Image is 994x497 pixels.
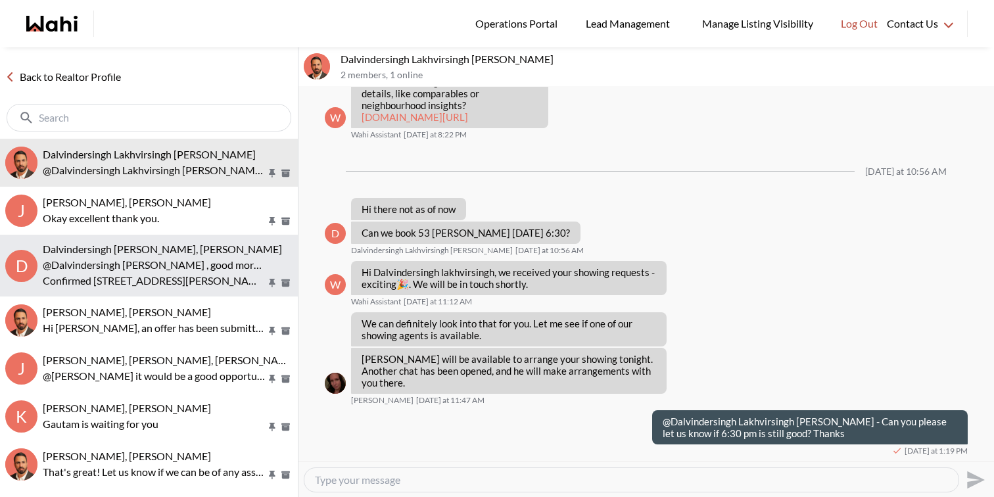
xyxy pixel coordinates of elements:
[279,469,293,481] button: Archive
[905,446,968,456] time: 2025-09-15T17:19:22.517Z
[279,325,293,337] button: Archive
[698,15,817,32] span: Manage Listing Visibility
[362,266,656,290] p: Hi Dalvindersingh lakhvirsingh, we received your showing requests - exciting . We will be in touc...
[5,304,37,337] div: khalid Alvi, Behnam
[5,195,37,227] div: J
[279,277,293,289] button: Archive
[325,274,346,295] div: W
[5,400,37,433] div: k
[43,148,256,160] span: Dalvindersingh Lakhvirsingh [PERSON_NAME]
[416,395,485,406] time: 2025-09-15T15:47:47.571Z
[43,354,297,366] span: [PERSON_NAME], [PERSON_NAME], [PERSON_NAME]
[5,147,37,179] img: D
[43,368,266,384] p: @[PERSON_NAME] it would be a good opportunity to get to know more about the condo you are buying ...
[351,296,401,307] span: Wahi Assistant
[304,53,330,80] div: Dalvindersingh Lakhvirsingh Jaswal, Behnam
[266,277,278,289] button: Pin
[404,130,467,140] time: 2025-09-14T00:22:57.767Z
[5,448,37,481] div: Shireen Sookdeo, Behnam
[325,373,346,394] img: A
[5,352,37,385] div: J
[959,465,989,494] button: Send
[279,168,293,179] button: Archive
[43,306,211,318] span: [PERSON_NAME], [PERSON_NAME]
[663,415,957,439] p: @Dalvindersingh Lakhvirsingh [PERSON_NAME] - Can you please let us know if 6:30 pm is still good?...
[325,107,346,128] div: W
[43,162,266,178] p: @Dalvindersingh Lakhvirsingh [PERSON_NAME] - Can you please let us know if 6:30 pm is still good?...
[266,373,278,385] button: Pin
[43,210,266,226] p: Okay excellent thank you.
[351,130,401,140] span: Wahi Assistant
[5,304,37,337] img: k
[315,473,948,486] textarea: Type your message
[5,250,37,282] div: D
[396,278,409,290] span: 🎉
[279,421,293,433] button: Archive
[43,257,266,273] p: @Dalvindersingh [PERSON_NAME] , good morning [PERSON_NAME] This is [PERSON_NAME] here [PERSON_NAM...
[43,464,266,480] p: That's great! Let us know if we can be of any assistance :)
[266,469,278,481] button: Pin
[325,223,346,244] div: D
[362,111,468,123] a: [DOMAIN_NAME][URL]
[279,216,293,227] button: Archive
[586,15,674,32] span: Lead Management
[362,227,570,239] p: Can we book 53 [PERSON_NAME] [DATE] 6:30?
[26,16,78,32] a: Wahi homepage
[362,203,456,215] p: Hi there not as of now
[279,373,293,385] button: Archive
[43,243,282,255] span: Dalvindersingh [PERSON_NAME], [PERSON_NAME]
[351,395,414,406] span: [PERSON_NAME]
[841,15,878,32] span: Log Out
[475,15,562,32] span: Operations Portal
[39,111,262,124] input: Search
[5,448,37,481] img: S
[5,147,37,179] div: Dalvindersingh Lakhvirsingh Jaswal, Behnam
[266,421,278,433] button: Pin
[43,320,266,336] p: Hi [PERSON_NAME], an offer has been submitted for [STREET_ADDRESS][PERSON_NAME]. If you’re still ...
[266,168,278,179] button: Pin
[341,53,989,66] p: Dalvindersingh Lakhvirsingh [PERSON_NAME]
[404,296,472,307] time: 2025-09-15T15:12:03.538Z
[43,416,266,432] p: Gautam is waiting for you
[362,353,656,389] p: [PERSON_NAME] will be available to arrange your showing tonight. Another chat has been opened, an...
[304,53,330,80] img: D
[43,196,211,208] span: [PERSON_NAME], [PERSON_NAME]
[43,402,211,414] span: [PERSON_NAME], [PERSON_NAME]
[515,245,584,256] time: 2025-09-15T14:56:49.573Z
[362,318,656,341] p: We can definitely look into that for you. Let me see if one of our showing agents is available.
[43,273,266,289] p: Confirmed [STREET_ADDRESS][PERSON_NAME] [DATE] • 6:30 PM
[325,373,346,394] div: Alicia Malette
[266,216,278,227] button: Pin
[341,70,989,81] p: 2 members , 1 online
[43,450,211,462] span: [PERSON_NAME], [PERSON_NAME]
[351,245,513,256] span: Dalvindersingh Lakhvirsingh [PERSON_NAME]
[865,166,947,177] div: [DATE] at 10:56 AM
[266,325,278,337] button: Pin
